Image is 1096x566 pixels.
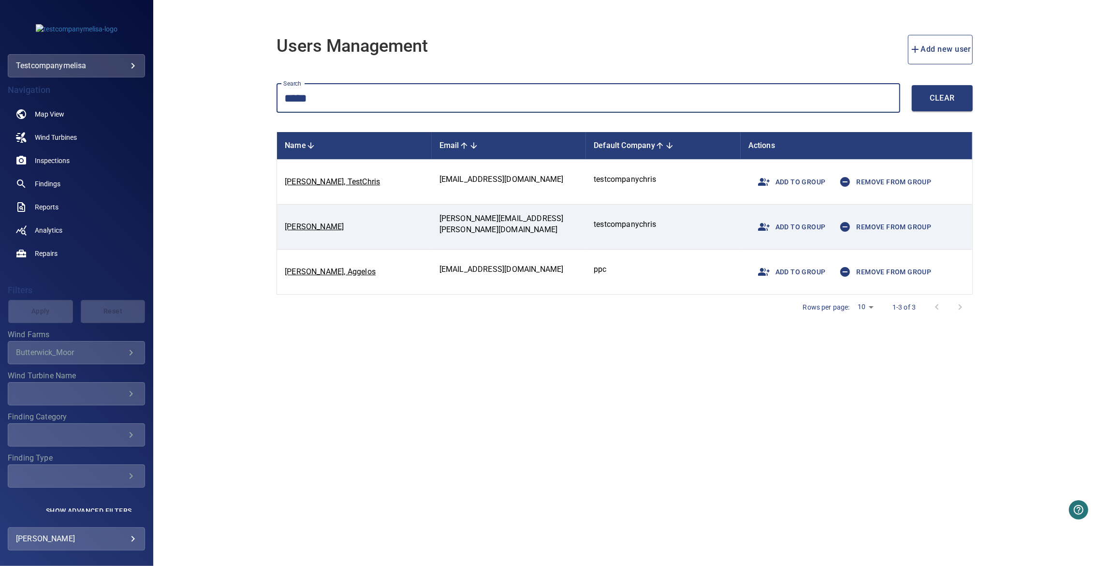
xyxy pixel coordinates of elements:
[8,423,145,447] div: Finding Category
[35,225,62,235] span: Analytics
[439,174,579,185] p: [EMAIL_ADDRESS][DOMAIN_NAME]
[8,85,145,95] h4: Navigation
[8,172,145,195] a: findings noActive
[35,109,64,119] span: Map View
[8,382,145,405] div: Wind Turbine Name
[35,202,58,212] span: Reports
[8,454,145,462] label: Finding Type
[8,219,145,242] a: analytics noActive
[8,54,145,77] div: testcompanymelisa
[752,260,826,283] span: Add to group
[752,215,826,238] span: Add to group
[285,177,380,186] a: [PERSON_NAME], TestChris
[8,149,145,172] a: inspections noActive
[439,140,579,151] div: Email
[748,257,830,286] button: Add to group
[594,140,733,151] div: Default Company
[912,85,973,111] button: Clear
[277,37,428,56] h1: Users Management
[830,167,935,196] button: Remove from group
[16,348,125,357] div: Butterwick_Moor
[8,126,145,149] a: windturbines noActive
[594,264,733,275] p: ppc
[36,24,117,34] img: testcompanymelisa-logo
[8,195,145,219] a: reports noActive
[16,531,137,547] div: [PERSON_NAME]
[594,174,733,185] p: testcompanychris
[285,222,344,231] a: [PERSON_NAME]
[909,43,972,56] span: Add new user
[439,213,579,236] p: [PERSON_NAME][EMAIL_ADDRESS][PERSON_NAME][DOMAIN_NAME]
[35,156,70,165] span: Inspections
[748,140,964,151] div: Actions
[8,331,145,339] label: Wind Farms
[833,170,932,194] span: Remove from group
[594,219,733,230] p: testcompanychris
[833,215,932,238] span: Remove from group
[8,285,145,295] h4: Filters
[35,179,60,189] span: Findings
[432,132,586,160] th: Toggle SortBy
[803,302,850,312] p: Rows per page:
[285,267,376,276] a: [PERSON_NAME], Aggelos
[277,132,432,160] th: Toggle SortBy
[748,212,830,241] button: Add to group
[8,103,145,126] a: map noActive
[8,372,145,380] label: Wind Turbine Name
[285,140,424,151] div: Name
[931,91,953,105] span: Clear
[439,264,579,275] p: [EMAIL_ADDRESS][DOMAIN_NAME]
[8,242,145,265] a: repairs noActive
[830,212,935,241] button: Remove from group
[908,35,973,64] button: add new user
[586,132,741,160] th: Toggle SortBy
[854,300,877,314] div: 10
[35,133,77,142] span: Wind Turbines
[40,503,137,519] button: Show Advanced Filters
[16,58,137,74] div: testcompanymelisa
[8,341,145,364] div: Wind Farms
[833,260,932,283] span: Remove from group
[35,249,58,258] span: Repairs
[8,413,145,421] label: Finding Category
[46,507,132,515] span: Show Advanced Filters
[8,464,145,488] div: Finding Type
[752,170,826,194] span: Add to group
[830,257,935,286] button: Remove from group
[748,167,830,196] button: Add to group
[892,302,916,312] p: 1-3 of 3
